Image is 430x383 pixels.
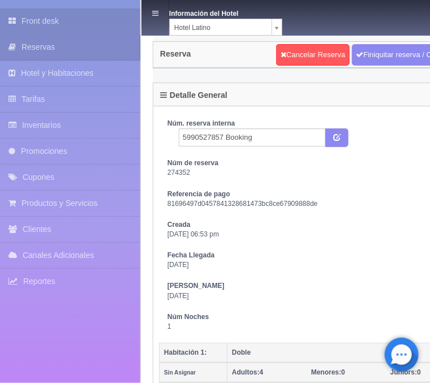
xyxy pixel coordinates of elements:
[276,44,350,66] a: Cancelar Reserva
[169,19,282,36] a: Hotel Latino
[232,368,263,376] span: 4
[169,6,260,19] dt: Información del Hotel
[160,91,227,100] h4: Detalle General
[160,50,191,58] h4: Reserva
[164,348,207,356] b: Habitación 1:
[390,368,421,376] span: 0
[311,368,341,376] strong: Menores:
[311,368,345,376] span: 0
[174,19,267,36] span: Hotel Latino
[232,368,260,376] strong: Adultos:
[164,369,196,376] small: Sin Asignar
[390,368,417,376] strong: Juniors:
